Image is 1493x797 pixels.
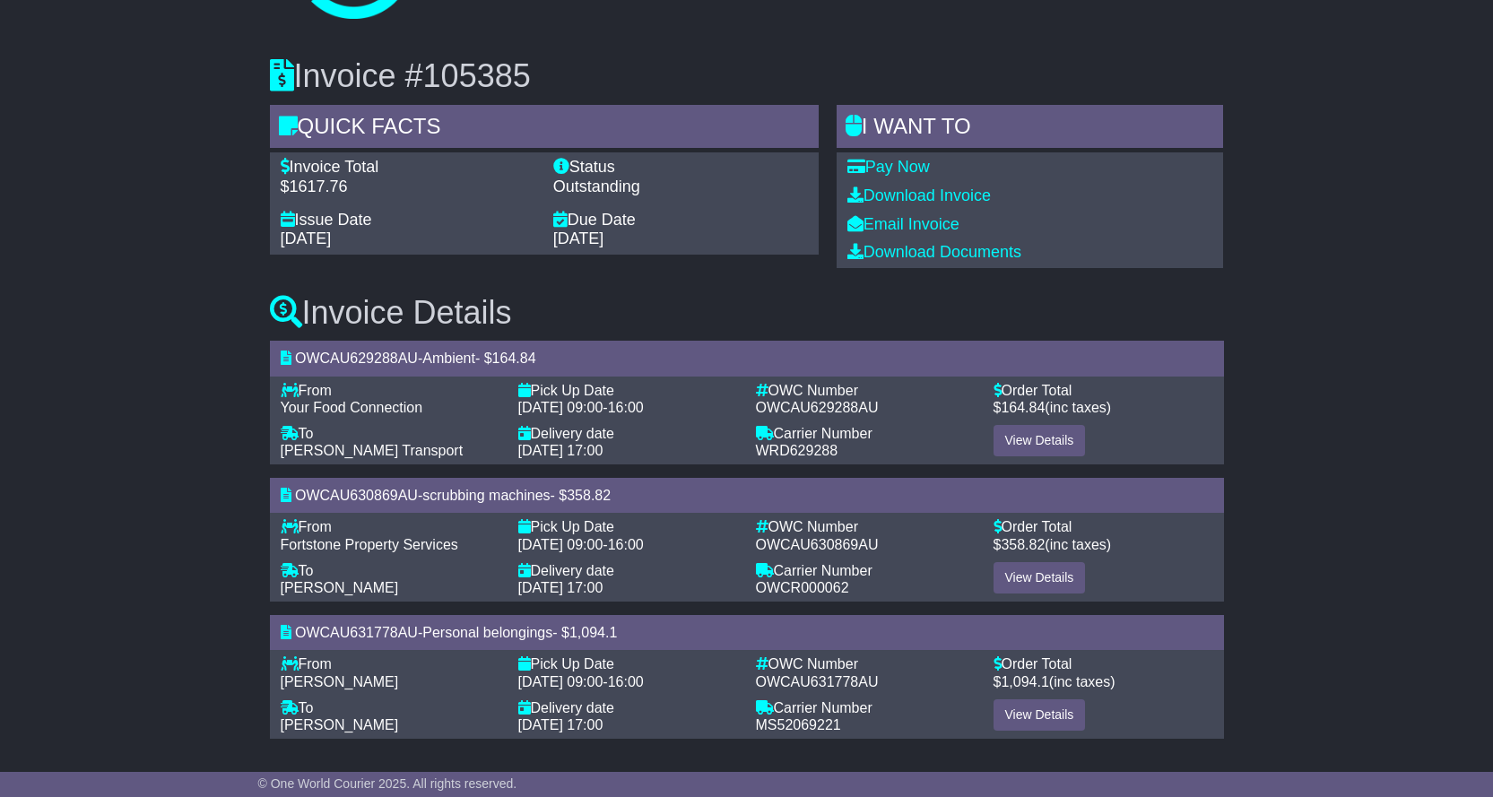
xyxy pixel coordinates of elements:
div: - - $ [270,478,1224,513]
span: OWCAU629288AU [295,351,418,366]
div: Delivery date [518,699,738,716]
div: $1617.76 [281,178,535,197]
span: OWCR000062 [756,580,849,595]
a: Download Documents [847,243,1021,261]
span: 16:00 [608,400,644,415]
div: Order Total [994,518,1213,535]
span: OWCAU629288AU [756,400,879,415]
div: - [518,399,738,416]
a: View Details [994,562,1086,593]
span: 164.84 [1001,400,1045,415]
div: I WANT to [837,105,1224,153]
span: [PERSON_NAME] [281,674,399,689]
span: OWCAU630869AU [295,488,418,503]
div: $ (inc taxes) [994,673,1213,690]
div: Delivery date [518,562,738,579]
span: Your Food Connection [281,400,423,415]
div: Issue Date [281,211,535,230]
span: WRD629288 [756,443,838,458]
a: Pay Now [847,158,930,176]
div: Pick Up Date [518,518,738,535]
h3: Invoice Details [270,295,1224,331]
div: [DATE] [281,230,535,249]
span: OWCAU631778AU [295,625,418,640]
div: OWC Number [756,518,976,535]
div: Carrier Number [756,562,976,579]
span: [DATE] 17:00 [518,443,603,458]
div: Carrier Number [756,699,976,716]
div: Invoice Total [281,158,535,178]
a: Email Invoice [847,215,959,233]
div: Pick Up Date [518,655,738,672]
div: Order Total [994,655,1213,672]
div: - - $ [270,341,1224,376]
span: 358.82 [1001,537,1045,552]
div: - [518,673,738,690]
div: From [281,518,500,535]
span: 16:00 [608,674,644,689]
span: MS52069221 [756,717,841,732]
span: [DATE] 09:00 [518,537,603,552]
span: [DATE] 09:00 [518,674,603,689]
div: Quick Facts [270,105,819,153]
div: Due Date [553,211,808,230]
div: From [281,655,500,672]
div: $ (inc taxes) [994,536,1213,553]
div: - [518,536,738,553]
span: [PERSON_NAME] Transport [281,443,464,458]
span: © One World Courier 2025. All rights reserved. [258,776,517,791]
div: Pick Up Date [518,382,738,399]
div: [DATE] [553,230,808,249]
div: OWC Number [756,382,976,399]
div: Outstanding [553,178,808,197]
span: 164.84 [492,351,536,366]
span: 1,094.1 [1001,674,1048,689]
span: [DATE] 09:00 [518,400,603,415]
span: 16:00 [608,537,644,552]
a: View Details [994,699,1086,731]
div: $ (inc taxes) [994,399,1213,416]
div: Delivery date [518,425,738,442]
span: [PERSON_NAME] [281,580,399,595]
span: [DATE] 17:00 [518,580,603,595]
div: - - $ [270,615,1224,650]
span: 1,094.1 [569,625,617,640]
div: Carrier Number [756,425,976,442]
span: [DATE] 17:00 [518,717,603,732]
span: Personal belongings [422,625,552,640]
span: OWCAU630869AU [756,537,879,552]
span: 358.82 [567,488,611,503]
div: Order Total [994,382,1213,399]
a: View Details [994,425,1086,456]
h3: Invoice #105385 [270,58,1224,94]
a: Download Invoice [847,186,991,204]
div: Status [553,158,808,178]
span: OWCAU631778AU [756,674,879,689]
div: To [281,425,500,442]
span: Fortstone Property Services [281,537,458,552]
div: From [281,382,500,399]
span: [PERSON_NAME] [281,717,399,732]
span: Ambient [422,351,475,366]
div: To [281,699,500,716]
span: scrubbing machines [422,488,550,503]
div: To [281,562,500,579]
div: OWC Number [756,655,976,672]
